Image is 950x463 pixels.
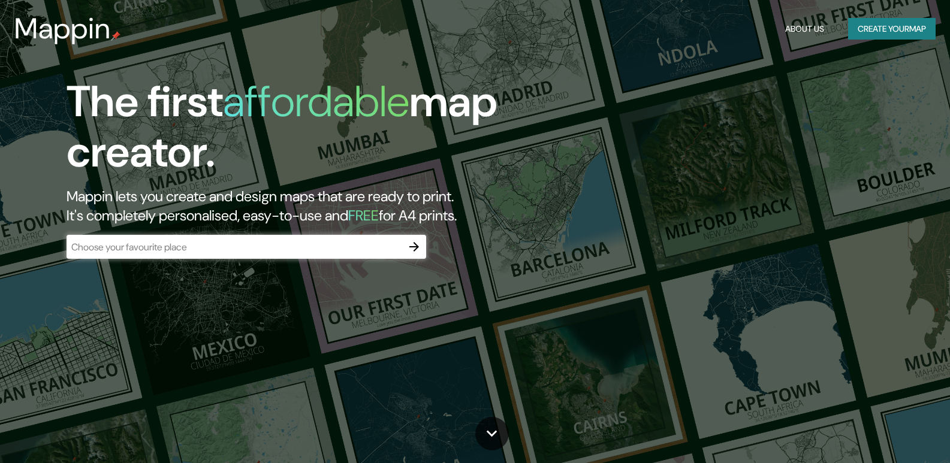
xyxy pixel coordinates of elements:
iframe: Help widget launcher [843,416,937,450]
h1: The first map creator. [67,77,542,187]
button: About Us [780,18,829,40]
h2: Mappin lets you create and design maps that are ready to print. It's completely personalised, eas... [67,187,542,225]
h5: FREE [348,206,379,225]
button: Create yourmap [848,18,936,40]
h1: affordable [223,74,409,129]
input: Choose your favourite place [67,240,402,254]
h3: Mappin [14,12,111,46]
img: mappin-pin [111,31,120,41]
